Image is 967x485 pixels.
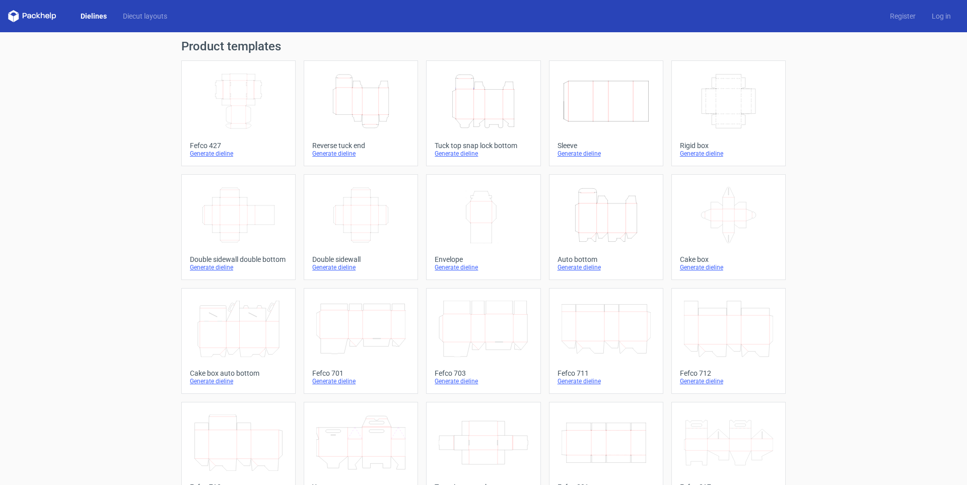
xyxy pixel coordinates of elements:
div: Reverse tuck end [312,142,409,150]
a: Dielines [73,11,115,21]
a: Rigid boxGenerate dieline [671,60,786,166]
div: Fefco 427 [190,142,287,150]
div: Generate dieline [680,263,777,271]
div: Double sidewall double bottom [190,255,287,263]
div: Generate dieline [435,377,532,385]
div: Generate dieline [558,377,655,385]
a: Fefco 712Generate dieline [671,288,786,394]
div: Sleeve [558,142,655,150]
a: SleeveGenerate dieline [549,60,663,166]
div: Double sidewall [312,255,409,263]
div: Generate dieline [558,263,655,271]
div: Auto bottom [558,255,655,263]
a: EnvelopeGenerate dieline [426,174,540,280]
a: Cake boxGenerate dieline [671,174,786,280]
div: Fefco 712 [680,369,777,377]
div: Envelope [435,255,532,263]
a: Fefco 427Generate dieline [181,60,296,166]
a: Register [882,11,924,21]
a: Diecut layouts [115,11,175,21]
a: Fefco 703Generate dieline [426,288,540,394]
a: Reverse tuck endGenerate dieline [304,60,418,166]
div: Generate dieline [680,150,777,158]
a: Double sidewall double bottomGenerate dieline [181,174,296,280]
a: Auto bottomGenerate dieline [549,174,663,280]
a: Fefco 701Generate dieline [304,288,418,394]
div: Fefco 703 [435,369,532,377]
div: Generate dieline [435,150,532,158]
div: Generate dieline [190,377,287,385]
a: Log in [924,11,959,21]
div: Fefco 711 [558,369,655,377]
div: Generate dieline [312,150,409,158]
a: Tuck top snap lock bottomGenerate dieline [426,60,540,166]
a: Double sidewallGenerate dieline [304,174,418,280]
a: Fefco 711Generate dieline [549,288,663,394]
div: Rigid box [680,142,777,150]
div: Generate dieline [190,150,287,158]
div: Generate dieline [680,377,777,385]
div: Generate dieline [435,263,532,271]
a: Cake box auto bottomGenerate dieline [181,288,296,394]
div: Generate dieline [312,263,409,271]
div: Fefco 701 [312,369,409,377]
div: Generate dieline [190,263,287,271]
div: Generate dieline [312,377,409,385]
div: Generate dieline [558,150,655,158]
h1: Product templates [181,40,786,52]
div: Tuck top snap lock bottom [435,142,532,150]
div: Cake box auto bottom [190,369,287,377]
div: Cake box [680,255,777,263]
